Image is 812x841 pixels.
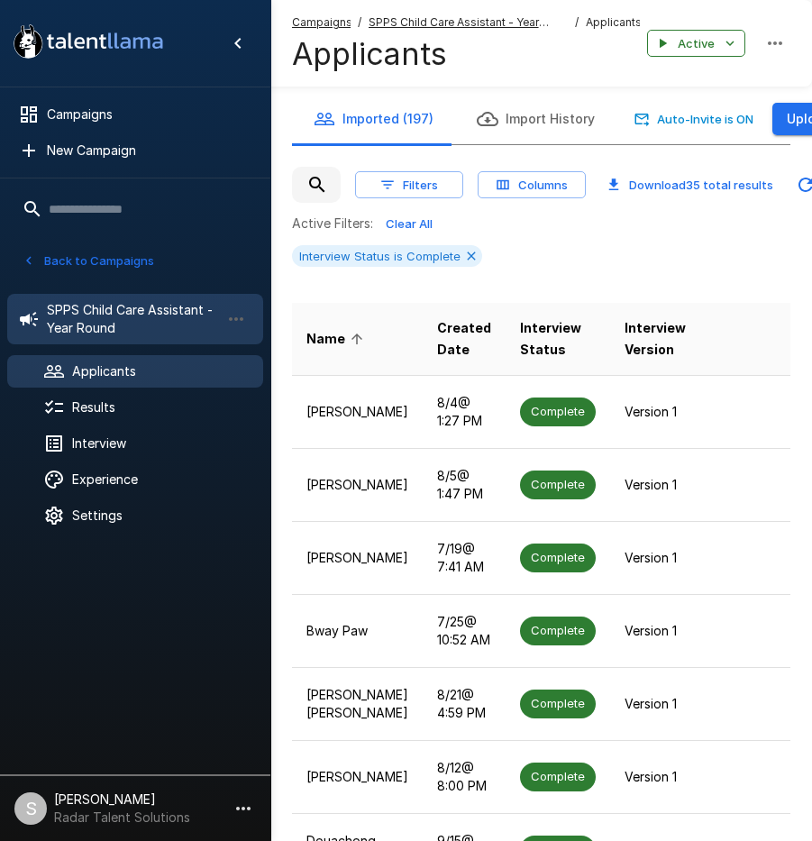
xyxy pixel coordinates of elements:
button: Columns [478,171,586,199]
p: Version 1 [625,476,686,494]
button: Auto-Invite is ON [631,105,758,133]
p: Version 1 [625,549,686,567]
button: Active [647,30,745,58]
p: Version 1 [625,768,686,786]
p: Version 1 [625,622,686,640]
td: 8/12 @ 8:00 PM [423,740,506,813]
span: Complete [520,549,596,566]
span: Interview Status [520,317,596,361]
td: 8/21 @ 4:59 PM [423,667,506,740]
span: Complete [520,695,596,712]
span: Created Date [437,317,491,361]
u: SPPS Child Care Assistant - Year Round [369,15,549,47]
p: Bway Paw [306,622,408,640]
p: Version 1 [625,695,686,713]
span: Applicants [586,14,640,32]
button: Filters [355,171,463,199]
div: Interview Status is Complete [292,245,482,267]
span: Interview Status is Complete [292,249,468,263]
p: Active Filters: [292,215,373,233]
td: 8/4 @ 1:27 PM [423,375,506,448]
td: 7/25 @ 10:52 AM [423,594,506,667]
span: Complete [520,622,596,639]
span: / [575,14,579,32]
span: Complete [520,768,596,785]
button: Clear All [380,210,438,238]
td: 8/5 @ 1:47 PM [423,448,506,521]
span: Complete [520,403,596,420]
p: [PERSON_NAME] [306,549,408,567]
span: Complete [520,476,596,493]
p: [PERSON_NAME] [PERSON_NAME] [306,686,408,722]
u: Campaigns [292,15,352,29]
button: Imported (197) [292,94,455,144]
p: [PERSON_NAME] [306,403,408,421]
p: [PERSON_NAME] [306,476,408,494]
span: Name [306,328,369,350]
h4: Applicants [292,35,640,73]
p: [PERSON_NAME] [306,768,408,786]
span: Interview Version [625,317,686,361]
button: Download35 total results [600,171,780,199]
button: Import History [455,94,616,144]
p: Version 1 [625,403,686,421]
span: / [358,14,361,32]
td: 7/19 @ 7:41 AM [423,521,506,594]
